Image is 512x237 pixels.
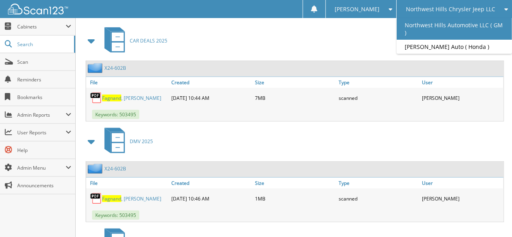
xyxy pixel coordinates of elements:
span: Keywords: 503495 [92,211,139,220]
span: Admin Reports [17,111,66,118]
div: 7MB [253,90,337,106]
a: Type [337,77,420,88]
a: [PERSON_NAME] Auto ( Honda ) [397,40,512,54]
span: Northwest Hills Chrysler Jeep LLC [406,7,495,12]
div: [DATE] 10:46 AM [170,190,253,207]
span: Scan [17,59,71,65]
a: Northwest Hills Automotive LLC ( GM ) [397,18,512,40]
a: User [420,77,504,88]
img: PDF.png [90,92,102,104]
a: Size [253,77,337,88]
a: File [86,178,170,188]
span: DMV 2025 [130,138,153,145]
img: folder2.png [88,164,104,174]
a: CAR DEALS 2025 [100,25,167,57]
a: DMV 2025 [100,126,153,157]
a: User [420,178,504,188]
div: scanned [337,190,420,207]
a: Fagnand, [PERSON_NAME] [102,95,161,101]
span: Cabinets [17,23,66,30]
iframe: Chat Widget [472,199,512,237]
img: PDF.png [90,192,102,205]
span: Admin Menu [17,164,66,171]
span: CAR DEALS 2025 [130,37,167,44]
img: folder2.png [88,63,104,73]
div: [PERSON_NAME] [420,190,504,207]
a: X24-602B [104,65,126,71]
span: Fagnand [102,95,121,101]
span: User Reports [17,129,66,136]
a: File [86,77,170,88]
a: Type [337,178,420,188]
div: [PERSON_NAME] [420,90,504,106]
span: Bookmarks [17,94,71,101]
img: scan123-logo-white.svg [8,4,68,14]
span: Reminders [17,76,71,83]
a: Created [170,178,253,188]
span: Search [17,41,70,48]
a: Size [253,178,337,188]
span: Announcements [17,182,71,189]
div: 1MB [253,190,337,207]
a: Fagnand, [PERSON_NAME] [102,195,161,202]
span: Help [17,147,71,154]
div: scanned [337,90,420,106]
span: [PERSON_NAME] [335,7,380,12]
a: Created [170,77,253,88]
span: Fagnand [102,195,121,202]
div: [DATE] 10:44 AM [170,90,253,106]
span: Keywords: 503495 [92,110,139,119]
a: X24-602B [104,165,126,172]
